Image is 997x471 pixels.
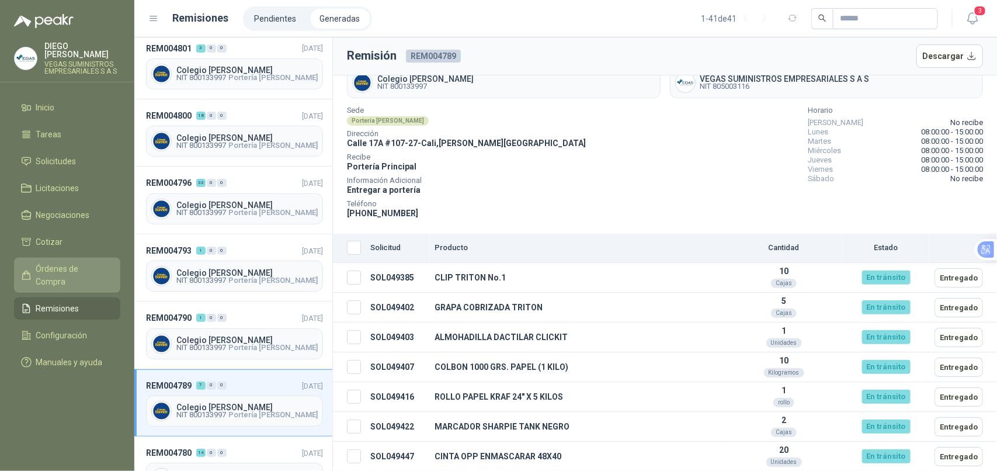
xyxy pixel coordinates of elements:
[842,263,930,293] td: En tránsito
[176,411,226,418] span: NIT 800133997
[152,199,171,219] img: Company Logo
[146,42,192,55] span: REM004801
[347,138,586,148] span: Calle 17A #107-27 - Cali , [PERSON_NAME][GEOGRAPHIC_DATA]
[146,109,192,122] span: REM004800
[842,323,930,352] td: En tránsito
[44,61,120,75] p: VEGAS SUMINISTROS EMPRESARIALES S A S
[176,336,318,344] span: Colegio [PERSON_NAME]
[430,234,725,263] th: Producto
[311,9,370,29] a: Generadas
[176,403,318,411] span: Colegio [PERSON_NAME]
[353,73,372,92] img: Company Logo
[347,154,586,160] span: Recibe
[228,74,318,81] span: Portería [PERSON_NAME]
[196,449,206,457] div: 14
[808,127,828,137] span: Lunes
[302,44,323,53] span: [DATE]
[152,401,171,421] img: Company Logo
[725,234,842,263] th: Cantidad
[974,5,986,16] span: 3
[302,179,323,188] span: [DATE]
[176,142,226,149] span: NIT 800133997
[730,296,838,306] p: 5
[700,75,870,83] span: VEGAS SUMINISTROS EMPRESARIALES S A S
[134,99,332,167] a: REM0048001800[DATE] Company LogoColegio [PERSON_NAME]NIT 800133997Portería [PERSON_NAME]
[196,314,206,322] div: 1
[771,309,797,318] div: Cajas
[196,382,206,390] div: 7
[14,231,120,253] a: Cotizar
[842,412,930,442] td: En tránsito
[842,382,930,412] td: En tránsito
[430,293,725,323] td: GRAPA COBRIZADA TRITON
[36,128,62,141] span: Tareas
[730,386,838,395] p: 1
[333,234,366,263] th: Seleccionar/deseleccionar
[134,302,332,369] a: REM004790100[DATE] Company LogoColegio [PERSON_NAME]NIT 800133997Portería [PERSON_NAME]
[14,96,120,119] a: Inicio
[196,247,206,255] div: 1
[146,379,192,392] span: REM004789
[676,73,695,92] img: Company Logo
[217,247,227,255] div: 0
[366,234,430,263] th: Solicitud
[228,277,318,284] span: Portería [PERSON_NAME]
[36,182,79,195] span: Licitaciones
[207,179,216,187] div: 0
[808,118,863,127] span: [PERSON_NAME]
[228,344,318,351] span: Portería [PERSON_NAME]
[935,387,983,407] button: Entregado
[862,449,911,463] div: En tránsito
[14,14,74,28] img: Logo peakr
[14,351,120,373] a: Manuales y ayuda
[935,417,983,437] button: Entregado
[950,174,983,183] span: No recibe
[366,293,430,323] td: SOL049402
[15,47,37,70] img: Company Logo
[14,258,120,293] a: Órdenes de Compra
[377,75,474,83] span: Colegio [PERSON_NAME]
[764,368,804,378] div: Kilogramos
[347,131,586,137] span: Dirección
[217,449,227,457] div: 0
[302,247,323,255] span: [DATE]
[146,244,192,257] span: REM004793
[176,277,226,284] span: NIT 800133997
[771,279,797,288] div: Cajas
[176,344,226,351] span: NIT 800133997
[808,155,832,165] span: Jueves
[950,118,983,127] span: No recibe
[771,428,797,437] div: Cajas
[196,179,206,187] div: 33
[366,323,430,352] td: SOL049403
[134,369,332,437] a: REM004789700[DATE] Company LogoColegio [PERSON_NAME]NIT 800133997Portería [PERSON_NAME]
[302,449,323,458] span: [DATE]
[818,14,826,22] span: search
[14,297,120,320] a: Remisiones
[302,382,323,390] span: [DATE]
[430,412,725,442] td: MARCADOR SHARPIE TANK NEGRO
[808,137,831,146] span: Martes
[347,116,429,126] div: Portería [PERSON_NAME]
[302,112,323,120] span: [DATE]
[842,293,930,323] td: En tránsito
[701,9,774,28] div: 1 - 41 de 41
[152,334,171,354] img: Company Logo
[152,266,171,286] img: Company Logo
[347,201,586,207] span: Teléfono
[347,209,418,218] span: [PHONE_NUMBER]
[430,323,725,352] td: ALMOHADILLA DACTILAR CLICKIT
[766,338,802,348] div: Unidades
[196,112,206,120] div: 18
[134,32,332,99] a: REM004801300[DATE] Company LogoColegio [PERSON_NAME]NIT 800133997Portería [PERSON_NAME]
[377,83,474,90] span: NIT 800133997
[176,209,226,216] span: NIT 800133997
[700,83,870,90] span: NIT 805003116
[207,449,216,457] div: 0
[862,390,911,404] div: En tránsito
[14,204,120,226] a: Negociaciones
[14,123,120,146] a: Tareas
[347,178,586,183] span: Información Adicional
[36,101,55,114] span: Inicio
